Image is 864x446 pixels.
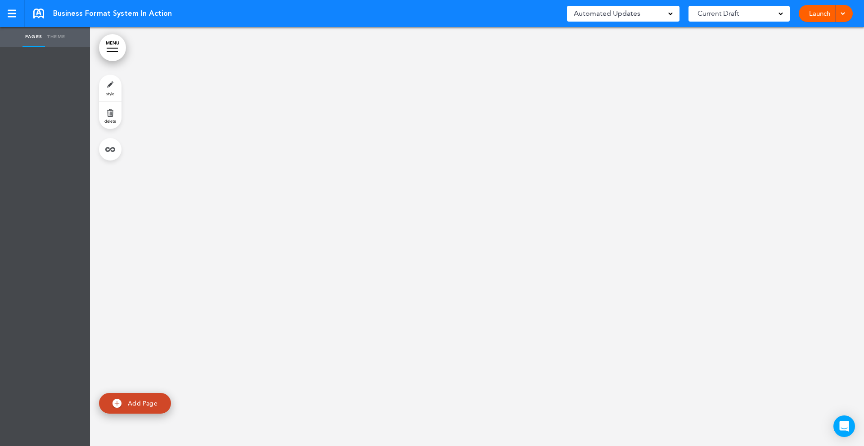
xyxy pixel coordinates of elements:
[99,75,121,102] a: style
[104,118,116,124] span: delete
[99,34,126,61] a: MENU
[106,91,114,96] span: style
[805,5,834,22] a: Launch
[53,9,172,18] span: Business Format System In Action
[128,399,157,407] span: Add Page
[22,27,45,47] a: Pages
[99,102,121,129] a: delete
[45,27,67,47] a: Theme
[833,415,855,437] div: Open Intercom Messenger
[112,399,121,408] img: add.svg
[697,7,739,20] span: Current Draft
[99,393,171,414] a: Add Page
[574,7,640,20] span: Automated Updates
